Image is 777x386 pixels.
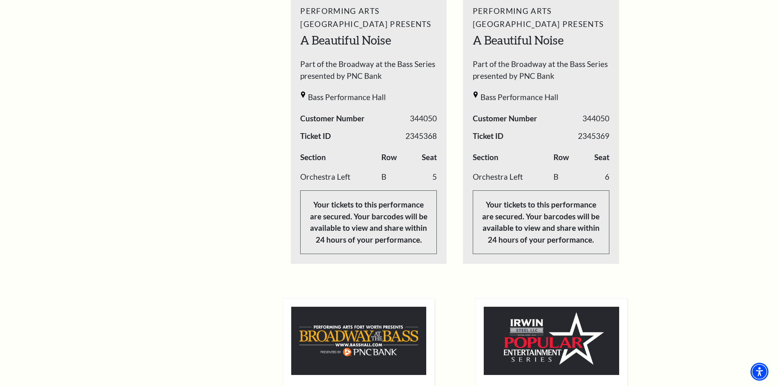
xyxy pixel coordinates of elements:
td: B [381,167,413,187]
td: B [553,167,585,187]
img: Performing Arts Fort Worth Presents [484,307,619,375]
label: Seat [594,152,609,163]
h2: A Beautiful Noise [300,32,437,49]
p: Your tickets to this performance are secured. Your barcodes will be available to view and share w... [300,190,437,254]
span: Performing Arts [GEOGRAPHIC_DATA] Presents [473,4,609,31]
label: Row [381,152,397,163]
label: Seat [422,152,437,163]
td: Orchestra Left [300,167,381,187]
span: Customer Number [473,113,537,125]
span: 2345368 [405,130,437,142]
label: Row [553,152,569,163]
span: Bass Performance Hall [308,91,386,103]
span: Bass Performance Hall [480,91,558,103]
span: 344050 [582,113,609,125]
span: 344050 [410,113,437,125]
td: Orchestra Left [473,167,554,187]
span: Ticket ID [300,130,331,142]
label: Section [300,152,326,163]
div: Accessibility Menu [750,363,768,381]
span: Part of the Broadway at the Bass Series presented by PNC Bank [473,58,609,86]
span: Customer Number [300,113,365,125]
label: Section [473,152,498,163]
span: Part of the Broadway at the Bass Series presented by PNC Bank [300,58,437,86]
img: Performing Arts Fort Worth Presents [291,307,427,375]
td: 5 [413,167,437,187]
td: 6 [585,167,609,187]
span: 2345369 [578,130,609,142]
h2: A Beautiful Noise [473,32,609,49]
p: Your tickets to this performance are secured. Your barcodes will be available to view and share w... [473,190,609,254]
span: Ticket ID [473,130,503,142]
span: Performing Arts [GEOGRAPHIC_DATA] Presents [300,4,437,31]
